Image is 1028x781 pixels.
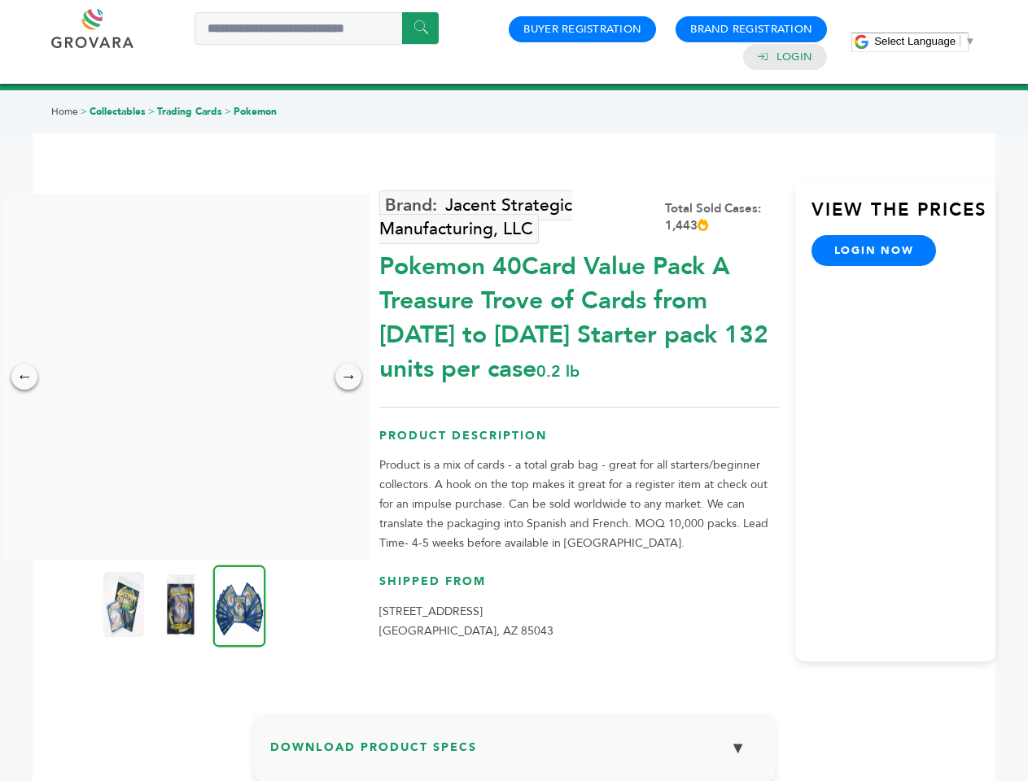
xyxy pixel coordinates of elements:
[270,731,759,778] h3: Download Product Specs
[379,190,572,244] a: Jacent Strategic Manufacturing, LLC
[11,364,37,390] div: ←
[379,456,779,553] p: Product is a mix of cards - a total grab bag - great for all starters/beginner collectors. A hook...
[51,105,78,118] a: Home
[225,105,231,118] span: >
[690,22,812,37] a: Brand Registration
[874,35,975,47] a: Select Language​
[776,50,812,64] a: Login
[335,364,361,390] div: →
[811,198,995,235] h3: View the Prices
[960,35,960,47] span: ​
[811,235,937,266] a: login now
[103,572,144,637] img: Pokemon 40-Card Value Pack – A Treasure Trove of Cards from 1996 to 2024 - Starter pack! 132 unit...
[81,105,87,118] span: >
[665,200,779,234] div: Total Sold Cases: 1,443
[213,565,266,647] img: Pokemon 40-Card Value Pack – A Treasure Trove of Cards from 1996 to 2024 - Starter pack! 132 unit...
[160,572,201,637] img: Pokemon 40-Card Value Pack – A Treasure Trove of Cards from 1996 to 2024 - Starter pack! 132 unit...
[195,12,439,45] input: Search a product or brand...
[157,105,222,118] a: Trading Cards
[379,242,779,386] div: Pokemon 40Card Value Pack A Treasure Trove of Cards from [DATE] to [DATE] Starter pack 132 units ...
[234,105,277,118] a: Pokemon
[965,35,975,47] span: ▼
[379,602,779,641] p: [STREET_ADDRESS] [GEOGRAPHIC_DATA], AZ 85043
[874,35,956,47] span: Select Language
[379,428,779,456] h3: Product Description
[536,360,580,382] span: 0.2 lb
[90,105,146,118] a: Collectables
[523,22,641,37] a: Buyer Registration
[379,574,779,602] h3: Shipped From
[148,105,155,118] span: >
[718,731,759,766] button: ▼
